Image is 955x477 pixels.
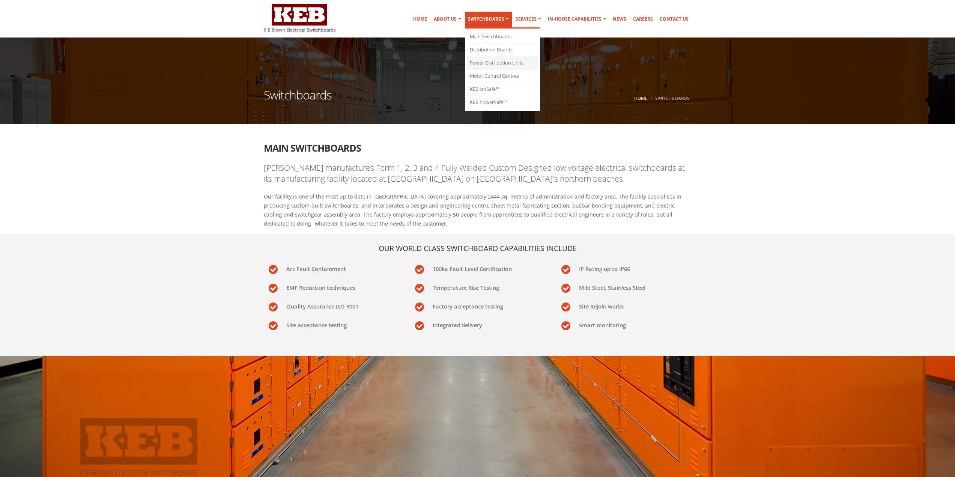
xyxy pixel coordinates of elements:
a: KEB IsoSafe™ [467,83,538,96]
p: Our facility is one of the most up to date in [GEOGRAPHIC_DATA] covering approximately 2444 sq. m... [264,192,692,228]
a: Switchboards [465,12,512,29]
p: [PERSON_NAME] manufactures Form 1, 2, 3 and 4 Fully Welded Custom Designed low voltage electrical... [264,163,692,185]
p: Factory acceptance testing [433,300,545,311]
a: Distribution Boards [467,44,538,57]
a: News [610,12,629,27]
p: Arc Fault Containment [286,262,399,273]
li: Switchboards [649,93,690,103]
p: 100ka Fault Level Certification [433,262,545,273]
h1: Switchboards [264,89,332,110]
p: Site Rejoin works [579,300,692,311]
img: K E Brown Electrical Switchboards [264,4,335,32]
a: In-house Capabilities [545,12,609,27]
a: Motor Control Centres [467,70,538,83]
a: Services [513,12,544,27]
a: Main Switchboards [467,30,538,44]
a: Contact Us [657,12,692,27]
p: Temperature Rise Testing [433,281,545,292]
h2: Main Switchboards [264,137,692,153]
p: Mild Steel, Stainless Steel [579,281,692,292]
p: Quality Assurance ISO 9001 [286,300,399,311]
a: Home [634,95,648,101]
p: IP Rating up to IP66 [579,262,692,273]
h4: Our World Class Switchboard Capabilities include [264,243,692,253]
a: Home [410,12,430,27]
a: About Us [431,12,464,27]
a: Careers [630,12,656,27]
p: Site acceptance testing [286,319,399,330]
p: Smart monitoring [579,319,692,330]
p: EMF Reduction techniques [286,281,399,292]
a: Power Distribution Units [467,57,538,70]
a: KEB PowerSafe™ [467,96,538,109]
p: Integrated delivery [433,319,545,330]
